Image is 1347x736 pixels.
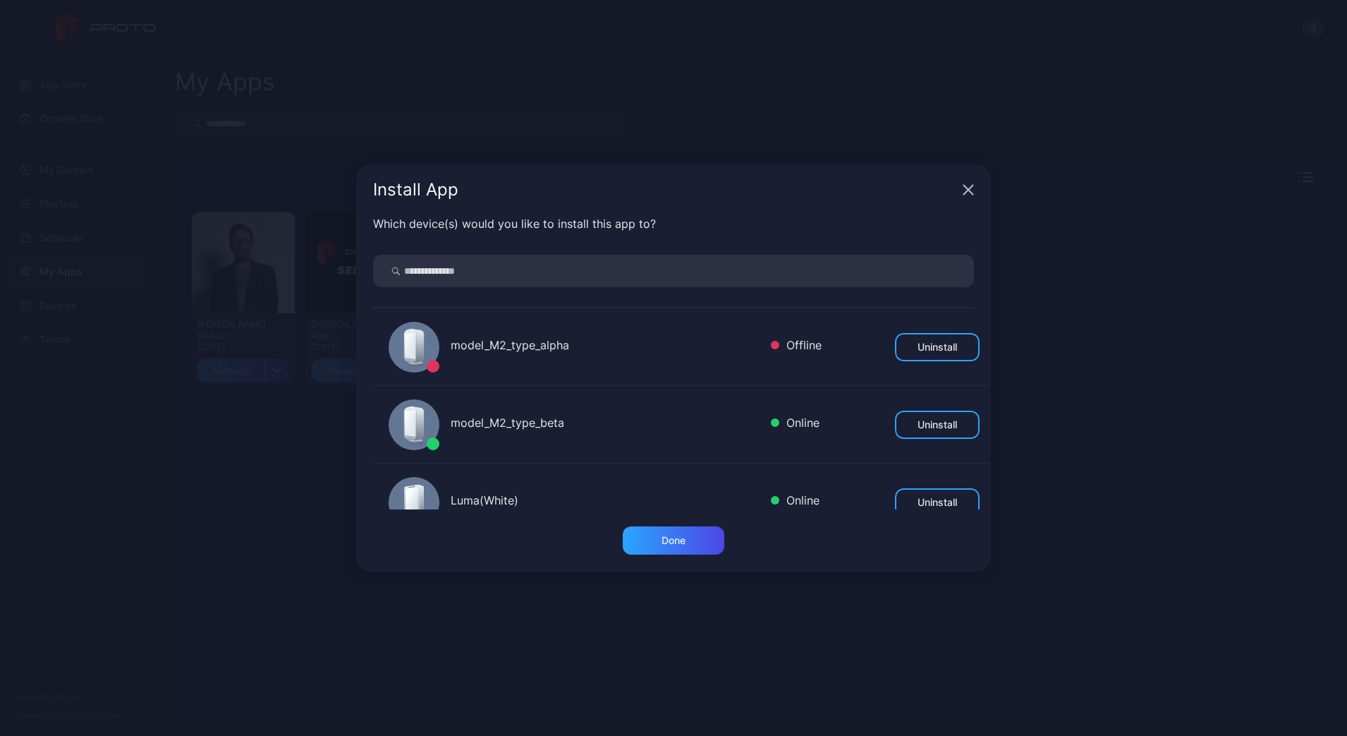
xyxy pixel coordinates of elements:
[895,411,980,439] button: Uninstall
[771,414,819,435] div: Online
[895,333,980,361] button: Uninstall
[373,215,974,232] div: Which device(s) would you like to install this app to?
[623,526,724,555] button: Done
[373,181,957,198] div: Install App
[918,497,957,508] div: Uninstall
[451,492,760,512] div: Luma(White)
[662,535,685,546] div: Done
[918,342,957,353] div: Uninstall
[451,414,760,435] div: model_M2_type_beta
[918,419,957,430] div: Uninstall
[895,488,980,517] button: Uninstall
[771,337,822,357] div: Offline
[451,337,760,357] div: model_M2_type_alpha
[771,492,819,512] div: Online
